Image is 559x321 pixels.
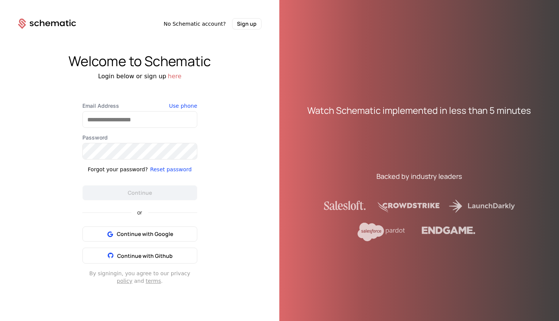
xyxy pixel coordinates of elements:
[307,104,531,116] div: Watch Schematic implemented in less than 5 minutes
[232,18,262,29] button: Sign up
[131,210,148,215] span: or
[168,72,181,81] button: here
[82,226,197,242] button: Continue with Google
[376,171,462,181] div: Backed by industry leaders
[169,102,197,110] button: Use phone
[82,185,197,200] button: Continue
[117,252,173,259] span: Continue with Github
[117,278,132,284] a: policy
[146,278,161,284] a: terms
[82,134,197,141] label: Password
[82,102,197,110] label: Email Address
[150,166,192,173] button: Reset password
[82,270,197,285] div: By signing in , you agree to our privacy and .
[117,230,173,238] span: Continue with Google
[82,248,197,264] button: Continue with Github
[88,166,148,173] div: Forgot your password?
[164,20,226,28] span: No Schematic account?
